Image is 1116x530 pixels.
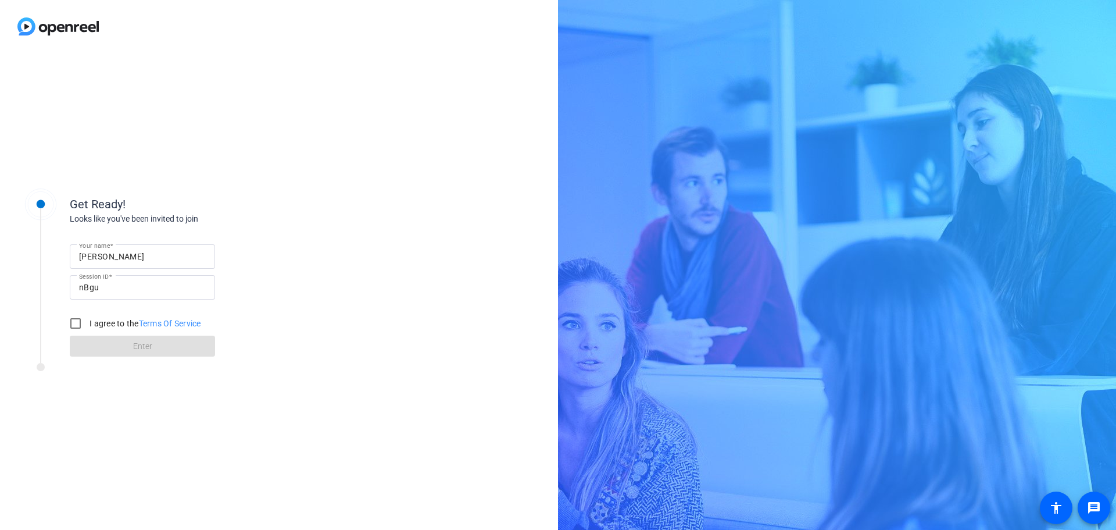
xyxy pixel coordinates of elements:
[70,195,302,213] div: Get Ready!
[87,318,201,329] label: I agree to the
[1087,501,1101,515] mat-icon: message
[79,273,109,280] mat-label: Session ID
[79,242,110,249] mat-label: Your name
[70,213,302,225] div: Looks like you've been invited to join
[1049,501,1063,515] mat-icon: accessibility
[139,319,201,328] a: Terms Of Service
